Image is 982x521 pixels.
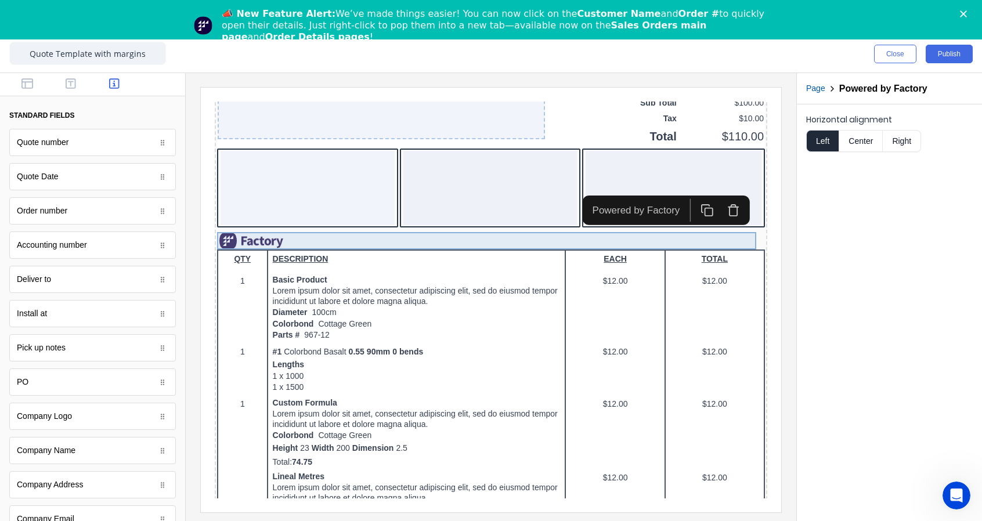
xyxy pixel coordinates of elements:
b: Sales Orders main page [222,20,706,42]
iframe: Intercom live chat [943,482,970,509]
div: Quote number [17,136,69,149]
div: Deliver to [17,273,51,285]
b: 📣 New Feature Alert: [222,8,335,19]
b: Customer Name [577,8,660,19]
div: Company Address [9,471,176,498]
div: Powered by Factory [371,102,472,116]
div: Quote Date [17,171,59,183]
div: Quote Date [9,163,176,190]
div: PO [17,376,28,388]
button: Delete [506,97,532,121]
h2: Powered by Factory [839,83,927,94]
div: Pick up notes [17,342,66,354]
div: Company Name [17,444,75,457]
div: Order number [9,197,176,225]
div: Company Name [9,437,176,464]
div: Pick up notes [9,334,176,361]
div: Company Address [17,479,83,491]
div: Install at [17,307,47,320]
div: Accounting number [9,231,176,259]
label: Horizontal alignment [806,114,973,125]
button: Duplicate [479,97,506,121]
div: Install at [9,300,176,327]
div: Order number [17,205,67,217]
div: Company Logo [17,410,72,422]
div: Accounting number [17,239,87,251]
div: Quote number [9,129,176,156]
button: Center [839,130,883,152]
div: Deliver to [9,266,176,293]
input: Enter template name here [9,42,166,65]
div: PO [9,368,176,396]
button: Publish [926,45,973,63]
button: Left [806,130,839,152]
b: Order Details pages [265,31,370,42]
img: Profile image for Team [194,16,212,35]
div: Company Logo [9,403,176,430]
div: Close [960,10,972,17]
button: standard fields [9,106,176,125]
div: standard fields [9,110,74,121]
button: Close [874,45,916,63]
button: Page [806,82,825,95]
button: Right [883,130,921,152]
div: We’ve made things easier! You can now click on the and to quickly open their details. Just right-... [222,8,770,43]
b: Order # [678,8,720,19]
